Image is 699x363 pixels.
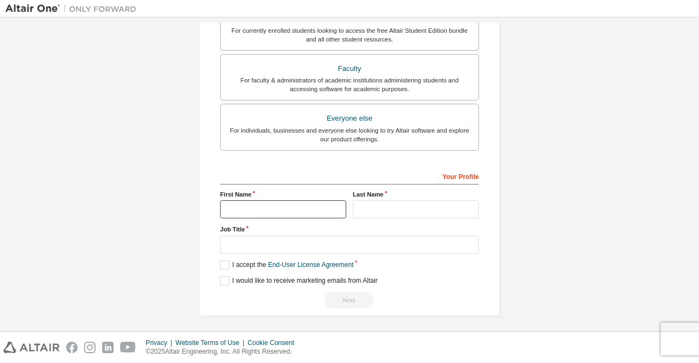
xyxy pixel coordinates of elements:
label: Last Name [353,190,479,199]
img: Altair One [5,3,142,14]
div: Privacy [146,338,175,347]
img: facebook.svg [66,342,78,353]
div: For currently enrolled students looking to access the free Altair Student Edition bundle and all ... [227,26,472,44]
a: End-User License Agreement [268,261,354,269]
div: For faculty & administrators of academic institutions administering students and accessing softwa... [227,76,472,93]
div: Everyone else [227,111,472,126]
img: linkedin.svg [102,342,114,353]
div: Your Profile [220,167,479,185]
p: © 2025 Altair Engineering, Inc. All Rights Reserved. [146,347,301,356]
img: youtube.svg [120,342,136,353]
label: First Name [220,190,346,199]
label: Job Title [220,225,479,234]
div: For individuals, businesses and everyone else looking to try Altair software and explore our prod... [227,126,472,144]
label: I accept the [220,260,353,270]
img: altair_logo.svg [3,342,60,353]
div: Cookie Consent [247,338,300,347]
div: Email already exists [220,292,479,308]
label: I would like to receive marketing emails from Altair [220,276,377,285]
img: instagram.svg [84,342,96,353]
div: Faculty [227,61,472,76]
div: Website Terms of Use [175,338,247,347]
